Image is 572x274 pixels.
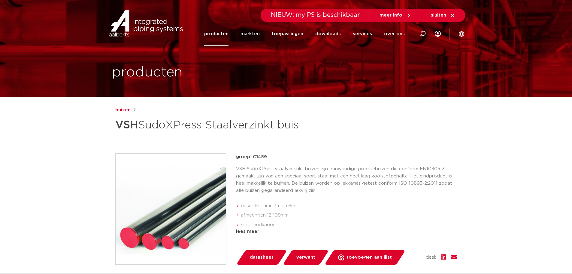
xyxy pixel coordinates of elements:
span: meer info [380,13,402,17]
li: beschikbaar in 3m en 6m [241,201,457,211]
span: sluiten [431,13,446,17]
a: verwant [283,250,329,265]
span: NIEUW: myIPS is beschikbaar [271,12,360,18]
a: buizen [115,106,131,114]
p: groep: C1459 [236,153,457,161]
a: producten [204,22,228,46]
a: over ons [384,22,405,46]
li: rode eindkappen [241,220,457,230]
strong: VSH [115,120,138,131]
a: datasheet [236,250,287,265]
span: deel: [426,254,436,261]
span: toevoegen aan lijst [347,253,392,262]
div: lees meer [236,228,457,235]
h1: SudoXPress Staalverzinkt buis [115,116,341,134]
span: verwant [296,253,315,262]
h1: producten [112,63,183,82]
a: services [353,22,372,46]
a: downloads [315,22,341,46]
p: VSH SudoXPress staalverzinkt buizen zijn dunwandige precisiebuizen die conform EN10305-3 gemaakt ... [236,165,457,194]
span: datasheet [250,253,274,262]
a: toepassingen [272,22,303,46]
li: afmetingen 12-108mm [241,211,457,220]
img: Product Image for VSH SudoXPress Staalverzinkt buis [116,154,226,264]
a: sluiten [431,13,455,18]
nav: Menu [204,22,405,46]
div: my IPS [435,22,441,46]
a: markten [241,22,260,46]
a: meer info [380,13,411,18]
